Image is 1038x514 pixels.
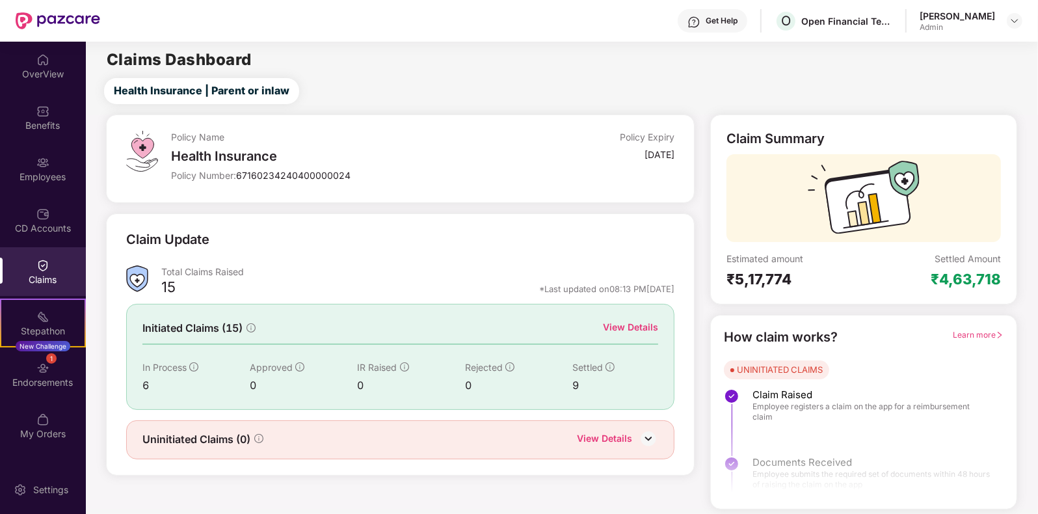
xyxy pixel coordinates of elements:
span: Learn more [953,330,1004,340]
span: info-circle [295,362,304,372]
div: Open Financial Technologies Private Limited [801,15,892,27]
div: View Details [577,431,632,448]
div: 0 [358,377,465,394]
div: ₹4,63,718 [931,270,1001,288]
div: How claim works? [724,327,838,347]
div: Settled Amount [935,252,1001,265]
div: View Details [603,320,658,334]
img: svg+xml;base64,PHN2ZyBpZD0iQmVuZWZpdHMiIHhtbG5zPSJodHRwOi8vd3d3LnczLm9yZy8yMDAwL3N2ZyIgd2lkdGg9Ij... [36,105,49,118]
span: Uninitiated Claims (0) [142,431,250,448]
span: info-circle [189,362,198,372]
img: svg+xml;base64,PHN2ZyBpZD0iQ0RfQWNjb3VudHMiIGRhdGEtbmFtZT0iQ0QgQWNjb3VudHMiIHhtbG5zPSJodHRwOi8vd3... [36,208,49,221]
span: right [996,331,1004,339]
img: svg+xml;base64,PHN2ZyBpZD0iRW1wbG95ZWVzIiB4bWxucz0iaHR0cDovL3d3dy53My5vcmcvMjAwMC9zdmciIHdpZHRoPS... [36,156,49,169]
div: Policy Expiry [620,131,674,143]
span: Rejected [465,362,503,373]
span: Employee registers a claim on the app for a reimbursement claim [752,401,991,422]
span: Approved [250,362,293,373]
div: 0 [250,377,357,394]
div: Claim Summary [726,131,825,146]
div: Health Insurance [171,148,507,164]
div: UNINITIATED CLAIMS [737,363,823,376]
span: 67160234240400000024 [236,170,351,181]
div: [PERSON_NAME] [920,10,995,22]
span: info-circle [254,434,263,443]
div: Stepathon [1,325,85,338]
img: DownIcon [639,429,658,448]
img: svg+xml;base64,PHN2ZyBpZD0iTXlfT3JkZXJzIiBkYXRhLW5hbWU9Ik15IE9yZGVycyIgeG1sbnM9Imh0dHA6Ly93d3cudz... [36,413,49,426]
div: 9 [572,377,658,394]
div: *Last updated on 08:13 PM[DATE] [539,283,674,295]
div: Estimated amount [726,252,864,265]
div: Policy Name [171,131,507,143]
span: In Process [142,362,187,373]
img: svg+xml;base64,PHN2ZyBpZD0iSGVscC0zMngzMiIgeG1sbnM9Imh0dHA6Ly93d3cudzMub3JnLzIwMDAvc3ZnIiB3aWR0aD... [687,16,700,29]
div: 15 [161,278,176,300]
span: info-circle [246,323,256,332]
div: Claim Update [126,230,209,250]
div: 6 [142,377,250,394]
h2: Claims Dashboard [107,52,252,68]
button: Health Insurance | Parent or inlaw [104,78,299,104]
img: New Pazcare Logo [16,12,100,29]
div: Settings [29,483,72,496]
img: svg+xml;base64,PHN2ZyBpZD0iRW5kb3JzZW1lbnRzIiB4bWxucz0iaHR0cDovL3d3dy53My5vcmcvMjAwMC9zdmciIHdpZH... [36,362,49,375]
span: Initiated Claims (15) [142,320,243,336]
img: svg+xml;base64,PHN2ZyBpZD0iU3RlcC1Eb25lLTMyeDMyIiB4bWxucz0iaHR0cDovL3d3dy53My5vcmcvMjAwMC9zdmciIH... [724,388,739,404]
img: svg+xml;base64,PHN2ZyB4bWxucz0iaHR0cDovL3d3dy53My5vcmcvMjAwMC9zdmciIHdpZHRoPSIyMSIgaGVpZ2h0PSIyMC... [36,310,49,323]
img: svg+xml;base64,PHN2ZyB4bWxucz0iaHR0cDovL3d3dy53My5vcmcvMjAwMC9zdmciIHdpZHRoPSI0OS4zMiIgaGVpZ2h0PS... [126,131,158,172]
img: svg+xml;base64,PHN2ZyBpZD0iRHJvcGRvd24tMzJ4MzIiIHhtbG5zPSJodHRwOi8vd3d3LnczLm9yZy8yMDAwL3N2ZyIgd2... [1009,16,1020,26]
span: Health Insurance | Parent or inlaw [114,83,289,99]
img: svg+xml;base64,PHN2ZyBpZD0iQ2xhaW0iIHhtbG5zPSJodHRwOi8vd3d3LnczLm9yZy8yMDAwL3N2ZyIgd2lkdGg9IjIwIi... [36,259,49,272]
div: Admin [920,22,995,33]
img: svg+xml;base64,PHN2ZyBpZD0iU2V0dGluZy0yMHgyMCIgeG1sbnM9Imh0dHA6Ly93d3cudzMub3JnLzIwMDAvc3ZnIiB3aW... [14,483,27,496]
span: info-circle [605,362,615,372]
div: [DATE] [645,148,674,161]
div: New Challenge [16,341,70,351]
span: O [781,13,791,29]
div: Policy Number: [171,169,507,182]
img: ClaimsSummaryIcon [126,265,148,292]
span: info-circle [505,362,514,372]
span: IR Raised [358,362,397,373]
div: 0 [465,377,572,394]
span: Claim Raised [752,388,991,401]
div: Get Help [706,16,738,26]
img: svg+xml;base64,PHN2ZyB3aWR0aD0iMTcyIiBoZWlnaHQ9IjExMyIgdmlld0JveD0iMCAwIDE3MiAxMTMiIGZpbGw9Im5vbm... [808,161,920,242]
div: 1 [46,353,57,364]
div: Total Claims Raised [161,265,674,278]
span: info-circle [400,362,409,372]
img: svg+xml;base64,PHN2ZyBpZD0iSG9tZSIgeG1sbnM9Imh0dHA6Ly93d3cudzMub3JnLzIwMDAvc3ZnIiB3aWR0aD0iMjAiIG... [36,53,49,66]
span: Settled [572,362,603,373]
div: ₹5,17,774 [726,270,864,288]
